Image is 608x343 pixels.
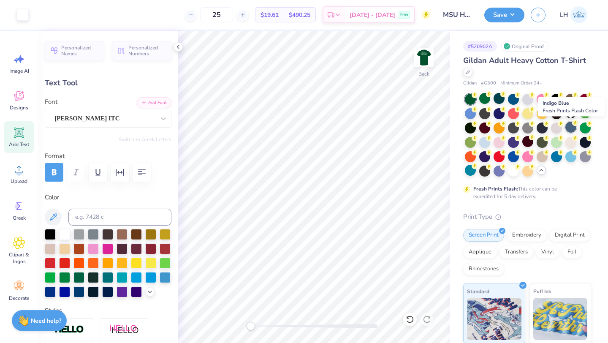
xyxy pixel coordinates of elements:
div: Back [418,70,429,78]
label: Font [45,97,57,107]
button: Add Font [137,97,171,108]
img: Shadow [109,324,139,335]
label: Color [45,193,171,202]
img: Standard [467,298,521,340]
div: Original Proof [501,41,548,52]
div: Screen Print [463,229,504,242]
label: Styles [45,306,62,316]
span: $490.25 [289,11,310,19]
span: Greek [13,215,26,221]
span: Fresh Prints Flash Color [543,107,598,114]
span: Gildan Adult Heavy Cotton T-Shirt [463,55,586,65]
div: Embroidery [507,229,547,242]
span: Clipart & logos [5,251,33,265]
a: LH [556,6,591,23]
img: Puff Ink [533,298,588,340]
div: Vinyl [536,246,559,259]
span: Standard [467,287,489,296]
div: Applique [463,246,497,259]
div: Text Tool [45,77,171,89]
span: Upload [11,178,27,185]
span: Free [400,12,408,18]
input: – – [200,7,233,22]
img: Back [415,49,432,66]
input: Untitled Design [437,6,478,23]
div: This color can be expedited for 5 day delivery. [473,185,577,200]
div: # 520902A [463,41,497,52]
button: Switch to Greek Letters [119,136,171,143]
span: Puff Ink [533,287,551,296]
div: Indigo Blue [538,97,605,117]
div: Rhinestones [463,263,504,275]
span: Minimum Order: 24 + [500,80,543,87]
button: Save [484,8,524,22]
span: Add Text [9,141,29,148]
strong: Need help? [31,317,61,325]
span: # G500 [481,80,496,87]
div: Accessibility label [247,322,255,330]
div: Foil [562,246,582,259]
input: e.g. 7428 c [68,209,171,226]
span: $19.61 [261,11,279,19]
div: Transfers [499,246,533,259]
strong: Fresh Prints Flash: [473,185,518,192]
div: Digital Print [549,229,590,242]
img: Lily Huttenstine [570,6,587,23]
button: Personalized Numbers [112,41,171,60]
span: LH [560,10,568,20]
button: Personalized Names [45,41,104,60]
span: Decorate [9,295,29,302]
span: [DATE] - [DATE] [350,11,395,19]
label: Format [45,151,171,161]
span: Image AI [9,68,29,74]
img: Stroke [54,325,84,335]
span: Personalized Numbers [128,45,166,57]
span: Designs [10,104,28,111]
span: Gildan [463,80,477,87]
span: Personalized Names [61,45,99,57]
div: Print Type [463,212,591,222]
